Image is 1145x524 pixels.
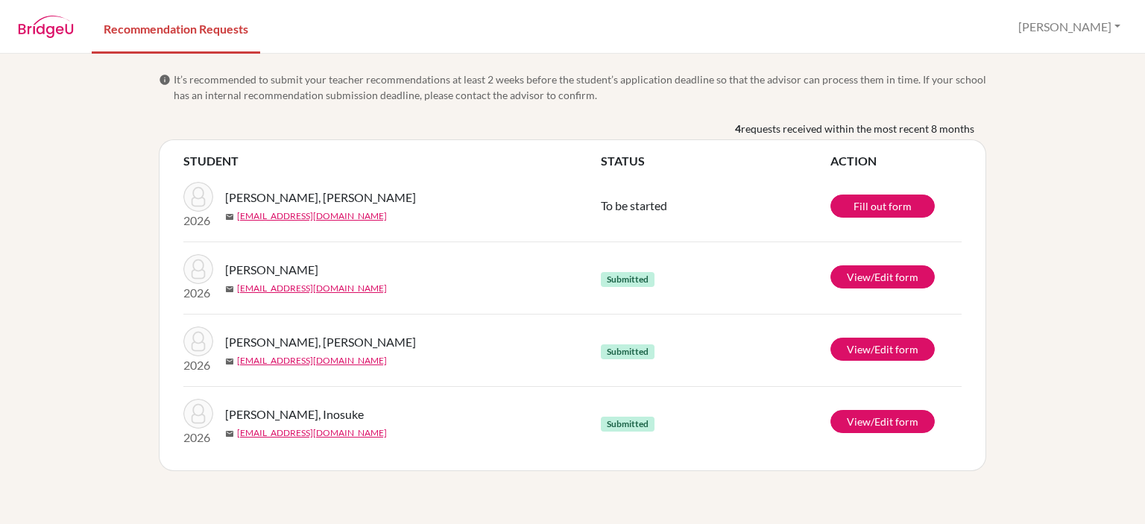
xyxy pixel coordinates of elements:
th: ACTION [830,152,962,170]
p: 2026 [183,284,213,302]
span: Submitted [601,344,654,359]
span: Submitted [601,272,654,287]
p: 2026 [183,429,213,446]
th: STUDENT [183,152,601,170]
span: mail [225,357,234,366]
a: [EMAIL_ADDRESS][DOMAIN_NAME] [237,282,387,295]
a: View/Edit form [830,338,935,361]
button: [PERSON_NAME] [1012,13,1127,41]
img: Mohd Firrdaus, Muhammad Farrihin [183,326,213,356]
b: 4 [735,121,741,136]
span: info [159,74,171,86]
a: View/Edit form [830,410,935,433]
span: [PERSON_NAME], [PERSON_NAME] [225,333,416,351]
span: mail [225,285,234,294]
img: BridgeU logo [18,16,74,38]
span: Submitted [601,417,654,432]
p: 2026 [183,356,213,374]
span: mail [225,429,234,438]
span: requests received within the most recent 8 months [741,121,974,136]
th: STATUS [601,152,830,170]
img: Mohd Firrdaus, Muhammad Farrihin [183,182,213,212]
img: Nakanishi, Inosuke [183,399,213,429]
a: View/Edit form [830,265,935,288]
p: 2026 [183,212,213,230]
a: Fill out form [830,195,935,218]
span: [PERSON_NAME], Inosuke [225,405,364,423]
span: It’s recommended to submit your teacher recommendations at least 2 weeks before the student’s app... [174,72,986,103]
a: [EMAIL_ADDRESS][DOMAIN_NAME] [237,354,387,367]
a: [EMAIL_ADDRESS][DOMAIN_NAME] [237,426,387,440]
a: Recommendation Requests [92,2,260,54]
span: [PERSON_NAME] [225,261,318,279]
span: [PERSON_NAME], [PERSON_NAME] [225,189,416,206]
img: Hussein, Kareem [183,254,213,284]
a: [EMAIL_ADDRESS][DOMAIN_NAME] [237,209,387,223]
span: To be started [601,198,667,212]
span: mail [225,212,234,221]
